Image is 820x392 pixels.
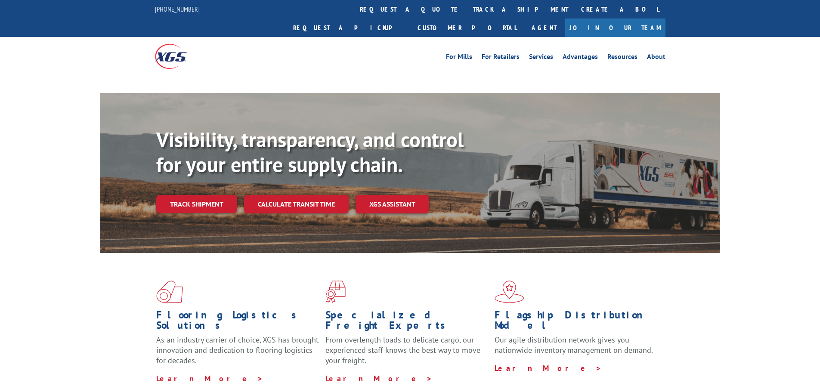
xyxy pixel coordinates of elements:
[529,53,553,63] a: Services
[356,195,429,213] a: XGS ASSISTANT
[287,19,411,37] a: Request a pickup
[495,363,602,373] a: Learn More >
[325,373,433,383] a: Learn More >
[156,373,263,383] a: Learn More >
[156,195,237,213] a: Track shipment
[495,281,524,303] img: xgs-icon-flagship-distribution-model-red
[495,310,657,335] h1: Flagship Distribution Model
[325,281,346,303] img: xgs-icon-focused-on-flooring-red
[446,53,472,63] a: For Mills
[607,53,637,63] a: Resources
[482,53,520,63] a: For Retailers
[156,126,464,178] b: Visibility, transparency, and control for your entire supply chain.
[244,195,349,213] a: Calculate transit time
[325,310,488,335] h1: Specialized Freight Experts
[563,53,598,63] a: Advantages
[156,281,183,303] img: xgs-icon-total-supply-chain-intelligence-red
[523,19,565,37] a: Agent
[156,310,319,335] h1: Flooring Logistics Solutions
[565,19,665,37] a: Join Our Team
[647,53,665,63] a: About
[495,335,653,355] span: Our agile distribution network gives you nationwide inventory management on demand.
[325,335,488,373] p: From overlength loads to delicate cargo, our experienced staff knows the best way to move your fr...
[156,335,319,365] span: As an industry carrier of choice, XGS has brought innovation and dedication to flooring logistics...
[155,5,200,13] a: [PHONE_NUMBER]
[411,19,523,37] a: Customer Portal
